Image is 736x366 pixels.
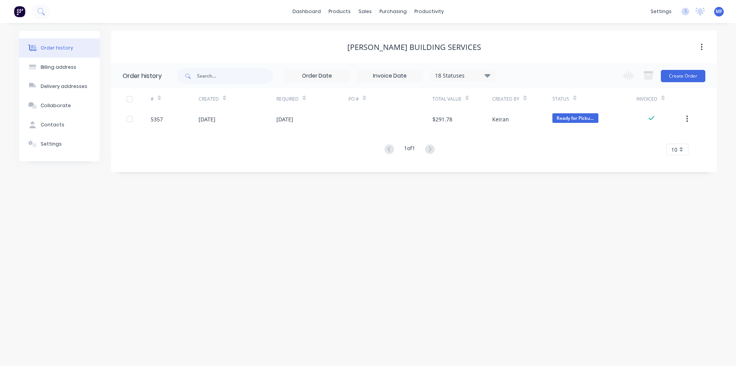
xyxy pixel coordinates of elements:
div: $291.78 [432,115,452,123]
div: Order history [41,45,73,51]
button: Create Order [661,70,705,82]
div: Required [276,88,348,109]
div: Billing address [41,64,76,71]
div: 1 of 1 [404,144,415,155]
div: Status [552,96,569,103]
div: Required [276,96,299,103]
button: Settings [19,134,100,154]
div: 5357 [151,115,163,123]
div: sales [355,6,376,17]
div: Created [199,88,276,109]
div: # [151,96,154,103]
img: Factory [14,6,25,17]
button: Billing address [19,58,100,77]
div: Invoiced [636,96,657,103]
div: productivity [411,6,448,17]
span: 10 [671,146,677,154]
div: [DATE] [276,115,293,123]
div: Collaborate [41,102,71,109]
div: Order history [123,71,162,81]
div: Created By [492,88,552,109]
div: Delivery addresses [41,83,87,90]
input: Search... [197,68,273,84]
a: dashboard [289,6,325,17]
div: Contacts [41,121,64,128]
div: PO # [348,96,359,103]
div: 18 Statuses [430,71,495,80]
div: products [325,6,355,17]
span: Ready for Picku... [552,113,598,123]
div: Keiran [492,115,509,123]
div: [DATE] [199,115,215,123]
input: Invoice Date [358,70,422,82]
div: [PERSON_NAME] Building Services [347,43,481,52]
div: Total Value [432,88,492,109]
button: Collaborate [19,96,100,115]
div: # [151,88,199,109]
button: Contacts [19,115,100,134]
div: Created [199,96,219,103]
div: PO # [348,88,432,109]
div: Settings [41,141,62,147]
div: purchasing [376,6,411,17]
div: Created By [492,96,519,103]
div: Invoiced [636,88,684,109]
button: Delivery addresses [19,77,100,96]
div: settings [647,6,675,17]
input: Order Date [285,70,349,82]
button: Order history [19,38,100,58]
span: MF [716,8,722,15]
div: Total Value [432,96,462,103]
div: Status [552,88,636,109]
